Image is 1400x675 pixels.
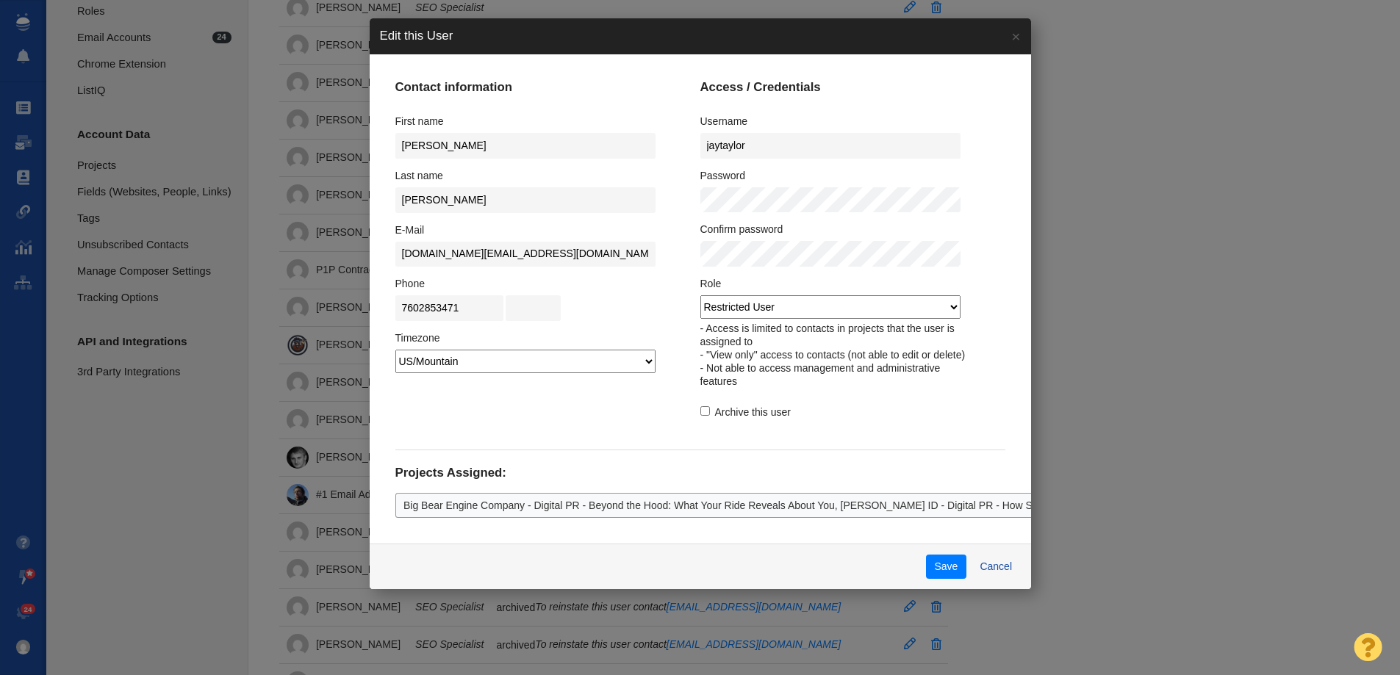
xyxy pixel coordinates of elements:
span: Big Bear Engine Company - Digital PR - Beyond the Hood: What Your Ride Reveals About You, [PERSON... [403,498,1329,513]
label: Archive this user [700,405,791,419]
a: × [1001,18,1030,54]
label: Password [700,169,745,182]
label: E-Mail [395,223,425,237]
label: Role [700,277,722,290]
label: Last name [395,169,443,182]
h4: Projects Assigned: [395,466,1005,480]
label: First name [395,115,444,128]
label: Username [700,115,748,128]
h4: Edit this User [380,29,453,43]
label: Phone [395,277,425,290]
label: Confirm password [700,223,783,236]
button: Cancel [972,555,1021,580]
input: Archive this user [700,406,710,416]
p: - Access is limited to contacts in projects that the user is assigned to - "View only" access to ... [700,322,974,388]
h4: Access / Credentials [700,80,974,95]
button: Save [926,555,966,580]
h4: Contact information [395,80,670,95]
label: Timezone [395,331,440,344]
